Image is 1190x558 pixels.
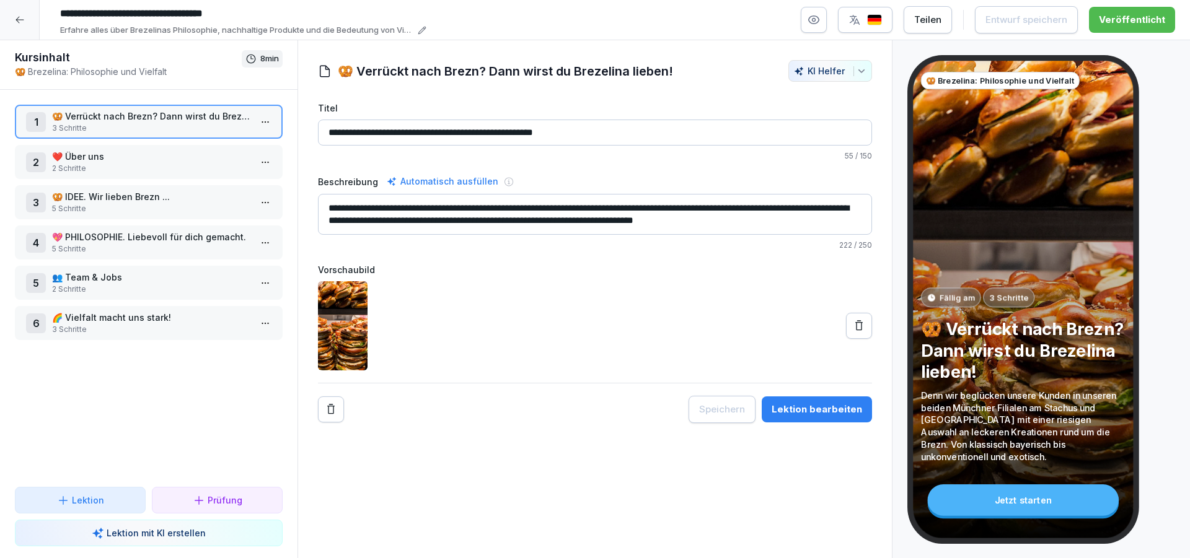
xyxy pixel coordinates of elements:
[15,306,283,340] div: 6🌈 Vielfalt macht uns stark!3 Schritte
[107,526,206,539] p: Lektion mit KI erstellen
[15,50,242,65] h1: Kursinhalt
[52,150,250,163] p: ❤️ Über uns
[15,487,146,513] button: Lektion
[926,75,1075,87] p: 🥨 Brezelina: Philosophie und Vielfalt
[15,65,242,78] p: 🥨 Brezelina: Philosophie und Vielfalt
[985,13,1067,27] div: Entwurf speichern
[15,105,283,139] div: 1🥨 Verrückt nach Brezn? Dann wirst du Brezelina lieben!3 Schritte
[318,263,872,276] label: Vorschaubild
[60,24,414,37] p: Erfahre alles über Brezelinas Philosophie, nachhaltige Produkte und die Bedeutung von Vielfalt im...
[15,520,283,546] button: Lektion mit KI erstellen
[26,112,46,132] div: 1
[1099,13,1165,27] div: Veröffentlicht
[762,396,872,422] button: Lektion bearbeiten
[52,243,250,255] p: 5 Schritte
[260,53,279,65] p: 8 min
[52,311,250,324] p: 🌈 Vielfalt macht uns stark!
[914,13,941,27] div: Teilen
[52,324,250,335] p: 3 Schritte
[26,313,46,333] div: 6
[845,151,853,160] span: 55
[975,6,1078,33] button: Entwurf speichern
[772,403,862,416] div: Lektion bearbeiten
[699,403,745,416] div: Speichern
[318,150,872,162] p: / 150
[52,284,250,295] p: 2 Schritte
[152,487,283,513] button: Prüfung
[52,190,250,203] p: 🥨 IDEE. Wir lieben Brezn ...
[52,110,250,123] p: 🥨 Verrückt nach Brezn? Dann wirst du Brezelina lieben!
[940,292,975,303] p: Fällig am
[318,396,344,422] button: Remove
[839,240,852,250] span: 222
[208,494,242,507] p: Prüfung
[794,66,866,76] div: KI Helfer
[318,102,872,115] label: Titel
[52,230,250,243] p: 💖 PHILOSOPHIE. Liebevoll für dich gemacht.
[689,396,756,423] button: Speichern
[928,484,1119,516] div: Jetzt starten
[15,145,283,179] div: 2❤️ Über uns2 Schritte
[318,281,368,370] img: p5sxfwglv8kq0db8t9omnz41.png
[788,60,872,82] button: KI Helfer
[15,266,283,300] div: 5👥 Team & Jobs2 Schritte
[338,62,673,81] h1: 🥨 Verrückt nach Brezn? Dann wirst du Brezelina lieben!
[26,152,46,172] div: 2
[318,175,378,188] label: Beschreibung
[52,163,250,174] p: 2 Schritte
[26,233,46,253] div: 4
[26,193,46,212] div: 3
[15,185,283,219] div: 3🥨 IDEE. Wir lieben Brezn ...5 Schritte
[904,6,952,33] button: Teilen
[52,123,250,134] p: 3 Schritte
[52,271,250,284] p: 👥 Team & Jobs
[15,225,283,259] div: 4💖 PHILOSOPHIE. Liebevoll für dich gemacht.5 Schritte
[921,389,1126,463] p: Denn wir beglücken unsere Kunden in unseren beiden Münchner Filialen am Stachus und [GEOGRAPHIC_D...
[921,318,1126,382] p: 🥨 Verrückt nach Brezn? Dann wirst du Brezelina lieben!
[72,494,104,507] p: Lektion
[318,240,872,251] p: / 250
[26,273,46,293] div: 5
[989,292,1028,303] p: 3 Schritte
[384,174,501,189] div: Automatisch ausfüllen
[867,14,882,26] img: de.svg
[52,203,250,214] p: 5 Schritte
[1089,7,1175,33] button: Veröffentlicht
